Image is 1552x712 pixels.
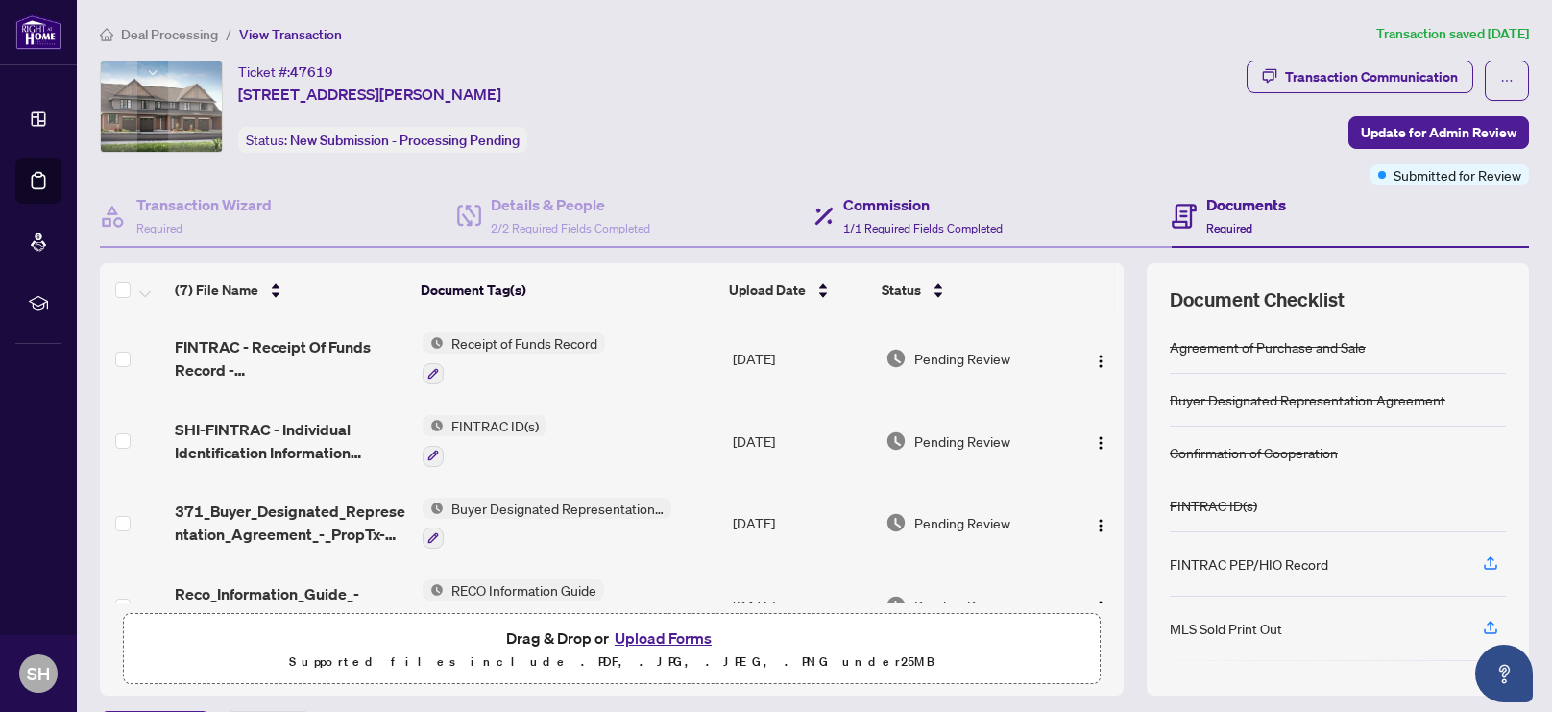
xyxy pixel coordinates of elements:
[1170,495,1257,516] div: FINTRAC ID(s)
[1085,507,1116,538] button: Logo
[121,26,218,43] span: Deal Processing
[175,582,407,628] span: Reco_Information_Guide_-_RECO_Forms__2_.pdf
[27,660,50,687] span: SH
[1085,590,1116,621] button: Logo
[721,263,874,317] th: Upload Date
[175,418,407,464] span: SHI-FINTRAC - Individual Identification Information Record.pdf
[1170,442,1338,463] div: Confirmation of Cooperation
[1247,61,1473,93] button: Transaction Communication
[100,28,113,41] span: home
[423,415,444,436] img: Status Icon
[491,221,650,235] span: 2/2 Required Fields Completed
[1170,389,1445,410] div: Buyer Designated Representation Agreement
[1285,61,1458,92] div: Transaction Communication
[167,263,414,317] th: (7) File Name
[423,579,604,631] button: Status IconRECO Information Guide
[423,498,671,550] button: Status IconBuyer Designated Representation Agreement
[914,348,1010,369] span: Pending Review
[1206,193,1286,216] h4: Documents
[136,221,182,235] span: Required
[914,512,1010,533] span: Pending Review
[1170,286,1345,313] span: Document Checklist
[290,132,520,149] span: New Submission - Processing Pending
[101,61,222,152] img: IMG-X12198264_1.jpg
[609,626,717,651] button: Upload Forms
[423,332,444,354] img: Status Icon
[1394,164,1521,185] span: Submitted for Review
[238,127,527,153] div: Status:
[1093,518,1108,533] img: Logo
[874,263,1064,317] th: Status
[1093,354,1108,369] img: Logo
[1500,74,1514,87] span: ellipsis
[914,430,1010,452] span: Pending Review
[238,61,333,83] div: Ticket #:
[1475,645,1533,702] button: Open asap
[725,317,878,400] td: [DATE]
[444,332,605,354] span: Receipt of Funds Record
[1376,23,1529,45] article: Transaction saved [DATE]
[444,415,546,436] span: FINTRAC ID(s)
[444,498,671,519] span: Buyer Designated Representation Agreement
[226,23,231,45] li: /
[885,595,907,616] img: Document Status
[1348,116,1529,149] button: Update for Admin Review
[725,400,878,482] td: [DATE]
[1170,553,1328,575] div: FINTRAC PEP/HIO Record
[843,221,1003,235] span: 1/1 Required Fields Completed
[729,280,806,301] span: Upload Date
[136,193,272,216] h4: Transaction Wizard
[843,193,1003,216] h4: Commission
[1085,343,1116,374] button: Logo
[135,651,1088,674] p: Supported files include .PDF, .JPG, .JPEG, .PNG under 25 MB
[885,430,907,452] img: Document Status
[885,512,907,533] img: Document Status
[290,63,333,81] span: 47619
[506,626,717,651] span: Drag & Drop or
[1085,426,1116,456] button: Logo
[413,263,721,317] th: Document Tag(s)
[882,280,921,301] span: Status
[914,595,1010,616] span: Pending Review
[423,332,605,384] button: Status IconReceipt of Funds Record
[1170,336,1366,357] div: Agreement of Purchase and Sale
[444,579,604,601] span: RECO Information Guide
[1206,221,1252,235] span: Required
[1170,618,1282,639] div: MLS Sold Print Out
[725,482,878,565] td: [DATE]
[238,83,501,106] span: [STREET_ADDRESS][PERSON_NAME]
[1361,117,1516,148] span: Update for Admin Review
[423,579,444,601] img: Status Icon
[124,614,1100,685] span: Drag & Drop orUpload FormsSupported files include .PDF, .JPG, .JPEG, .PNG under25MB
[423,415,546,467] button: Status IconFINTRAC ID(s)
[239,26,342,43] span: View Transaction
[1093,435,1108,451] img: Logo
[1093,600,1108,615] img: Logo
[175,335,407,381] span: FINTRAC - Receipt Of Funds Record - [STREET_ADDRESS]pdf
[491,193,650,216] h4: Details & People
[885,348,907,369] img: Document Status
[175,280,258,301] span: (7) File Name
[725,564,878,647] td: [DATE]
[423,498,444,519] img: Status Icon
[15,14,61,50] img: logo
[175,500,407,546] span: 371_Buyer_Designated_Representation_Agreement_-_PropTx-OREA_.pdf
